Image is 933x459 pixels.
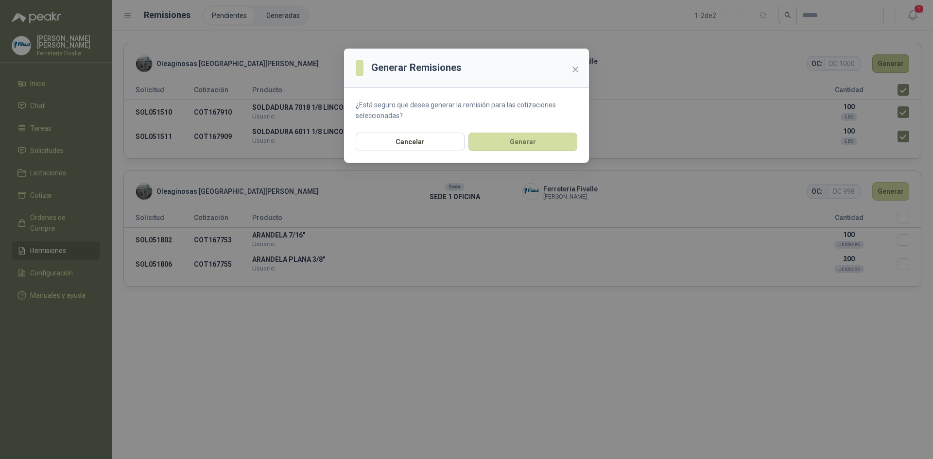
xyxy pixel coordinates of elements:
button: Cancelar [356,133,465,151]
p: ¿Está seguro que desea generar la remisión para las cotizaciones seleccionadas? [356,100,577,121]
button: Close [568,62,583,77]
span: close [571,66,579,73]
button: Generar [468,133,577,151]
h3: Generar Remisiones [371,60,462,75]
